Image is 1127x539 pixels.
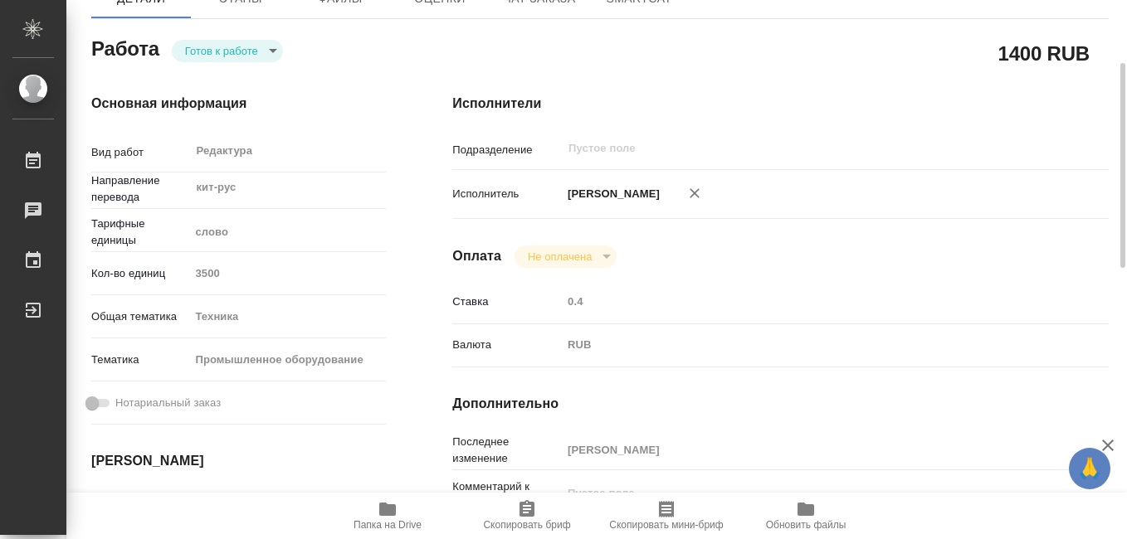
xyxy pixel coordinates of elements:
[91,144,189,161] p: Вид работ
[483,519,570,531] span: Скопировать бриф
[452,186,562,202] p: Исполнитель
[180,44,263,58] button: Готов к работе
[562,289,1054,313] input: Пустое поле
[189,303,386,331] div: Техника
[452,246,501,266] h4: Оплата
[1076,451,1104,486] span: 🙏
[91,172,189,206] p: Направление перевода
[91,451,386,471] h4: [PERSON_NAME]
[452,478,562,512] p: Комментарий к работе
[609,519,723,531] span: Скопировать мини-бриф
[91,216,189,249] p: Тарифные единицы
[91,32,159,62] h2: Работа
[515,245,617,268] div: Готов к работе
[189,218,386,246] div: слово
[172,40,283,62] div: Готов к работе
[452,434,562,467] p: Последнее изменение
[452,294,562,310] p: Ставка
[1069,448,1110,489] button: 🙏
[354,519,422,531] span: Папка на Drive
[452,94,1109,114] h4: Исполнители
[189,346,386,374] div: Промышленное оборудование
[736,493,876,539] button: Обновить файлы
[452,394,1109,414] h4: Дополнительно
[318,493,457,539] button: Папка на Drive
[562,331,1054,359] div: RUB
[91,94,386,114] h4: Основная информация
[562,186,660,202] p: [PERSON_NAME]
[452,337,562,353] p: Валюта
[452,142,562,158] p: Подразделение
[91,352,189,368] p: Тематика
[562,438,1054,462] input: Пустое поле
[91,265,189,282] p: Кол-во единиц
[457,493,597,539] button: Скопировать бриф
[189,261,386,285] input: Пустое поле
[597,493,736,539] button: Скопировать мини-бриф
[523,250,597,264] button: Не оплачена
[115,395,221,411] span: Нотариальный заказ
[91,308,189,325] p: Общая тематика
[998,39,1090,67] h2: 1400 RUB
[567,138,1015,158] input: Пустое поле
[676,175,713,211] button: Удалить исполнителя
[766,519,846,531] span: Обновить файлы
